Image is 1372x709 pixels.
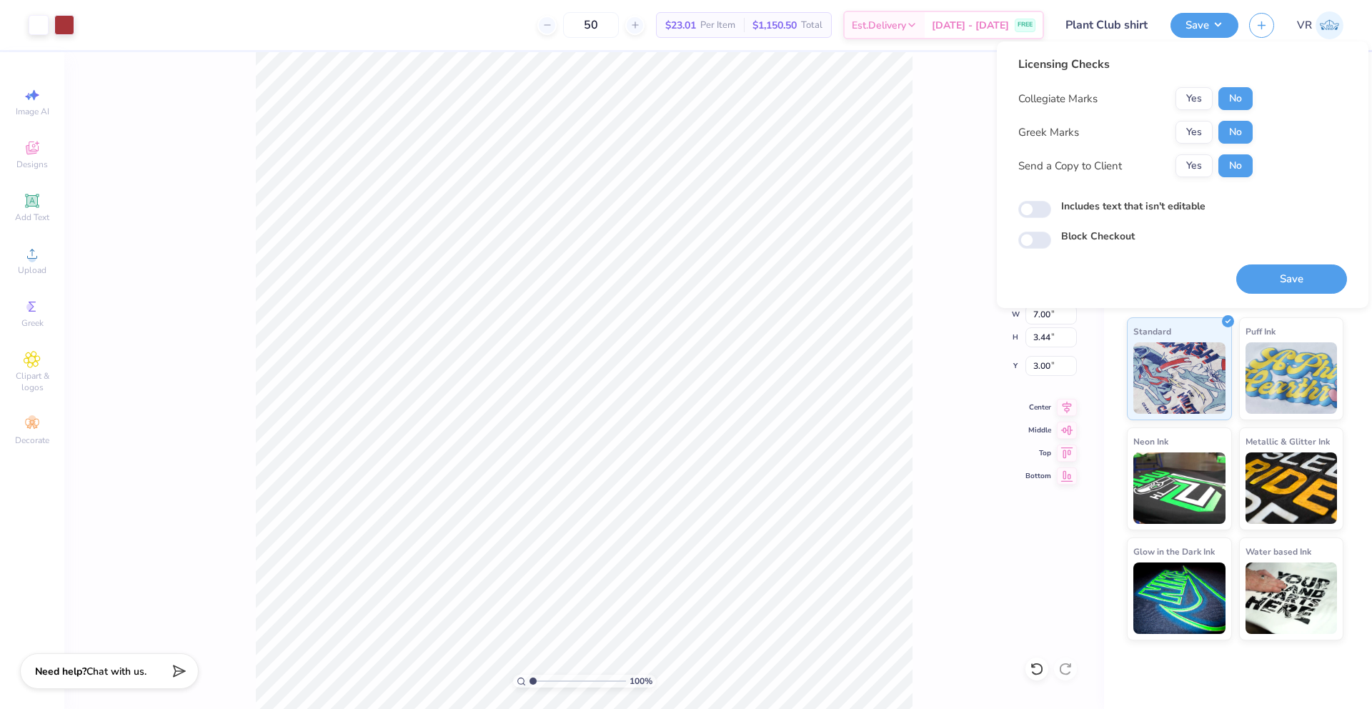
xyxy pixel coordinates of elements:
span: Total [801,18,822,33]
input: Untitled Design [1055,11,1160,39]
button: No [1218,154,1253,177]
img: Puff Ink [1246,342,1338,414]
button: Yes [1175,154,1213,177]
span: [DATE] - [DATE] [932,18,1009,33]
span: Decorate [15,435,49,446]
div: Greek Marks [1018,124,1079,141]
strong: Need help? [35,665,86,678]
span: Designs [16,159,48,170]
span: Standard [1133,324,1171,339]
img: Water based Ink [1246,562,1338,634]
input: – – [563,12,619,38]
span: Est. Delivery [852,18,906,33]
span: Middle [1025,425,1051,435]
span: Add Text [15,212,49,223]
span: VR [1297,17,1312,34]
span: Puff Ink [1246,324,1276,339]
span: Neon Ink [1133,434,1168,449]
span: Metallic & Glitter Ink [1246,434,1330,449]
span: Per Item [700,18,735,33]
button: Yes [1175,121,1213,144]
a: VR [1297,11,1343,39]
label: Block Checkout [1061,229,1135,244]
span: Image AI [16,106,49,117]
span: $23.01 [665,18,696,33]
span: Bottom [1025,471,1051,481]
div: Send a Copy to Client [1018,158,1122,174]
button: No [1218,121,1253,144]
button: Save [1236,264,1347,294]
span: $1,150.50 [752,18,797,33]
span: FREE [1018,20,1033,30]
img: Metallic & Glitter Ink [1246,452,1338,524]
span: 100 % [630,675,652,688]
span: Greek [21,317,44,329]
span: Center [1025,402,1051,412]
div: Collegiate Marks [1018,91,1098,107]
button: No [1218,87,1253,110]
img: Neon Ink [1133,452,1226,524]
span: Water based Ink [1246,544,1311,559]
span: Glow in the Dark Ink [1133,544,1215,559]
img: Standard [1133,342,1226,414]
button: Save [1170,13,1238,38]
span: Clipart & logos [7,370,57,393]
img: Vincent Roxas [1316,11,1343,39]
span: Upload [18,264,46,276]
img: Glow in the Dark Ink [1133,562,1226,634]
span: Chat with us. [86,665,146,678]
div: Licensing Checks [1018,56,1253,73]
span: Top [1025,448,1051,458]
label: Includes text that isn't editable [1061,199,1206,214]
button: Yes [1175,87,1213,110]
